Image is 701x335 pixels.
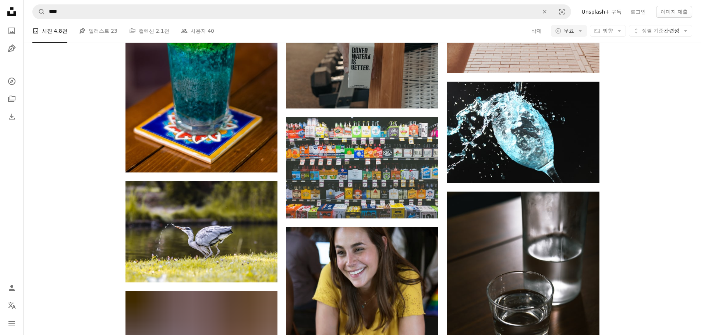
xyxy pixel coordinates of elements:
[564,27,574,35] span: 무료
[551,25,587,37] button: 무료
[626,6,650,18] a: 로그인
[4,281,19,295] a: 로그인 / 가입
[208,27,214,35] span: 40
[4,41,19,56] a: 일러스트
[156,27,169,35] span: 2.1천
[111,27,117,35] span: 23
[79,19,117,43] a: 일러스트 23
[125,181,277,282] img: 낮에는 호수 근처의 푸른 잔디에 회색 새
[642,28,664,33] span: 정렬 기준
[447,289,599,295] a: 맑은 마시는 유리
[4,92,19,106] a: 컬렉션
[656,6,692,18] button: 이미지 제출
[537,5,553,19] button: 삭제
[447,129,599,135] a: 투명 플루트 유리
[129,19,169,43] a: 컬렉션 2.1천
[286,164,438,171] a: 선반에 놓인 다양한 제품
[590,25,626,37] button: 방향
[4,316,19,331] button: 메뉴
[33,5,45,19] button: Unsplash 검색
[4,74,19,89] a: 탐색
[4,4,19,21] a: 홈 — Unsplash
[181,19,214,43] a: 사용자 40
[642,27,679,35] span: 관련성
[4,298,19,313] button: 언어
[4,24,19,38] a: 사진
[125,228,277,235] a: 낮에는 호수 근처의 푸른 잔디에 회색 새
[577,6,626,18] a: Unsplash+ 구독
[447,82,599,183] img: 투명 플루트 유리
[553,5,571,19] button: 시각적 검색
[531,25,542,37] button: 삭제
[603,28,613,33] span: 방향
[629,25,692,37] button: 정렬 기준관련성
[4,109,19,124] a: 다운로드 내역
[286,117,438,218] img: 선반에 놓인 다양한 제품
[125,55,277,61] a: 녹색과 파란색 액체로 채워진 키가 큰 유리
[32,4,571,19] form: 사이트 전체에서 이미지 찾기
